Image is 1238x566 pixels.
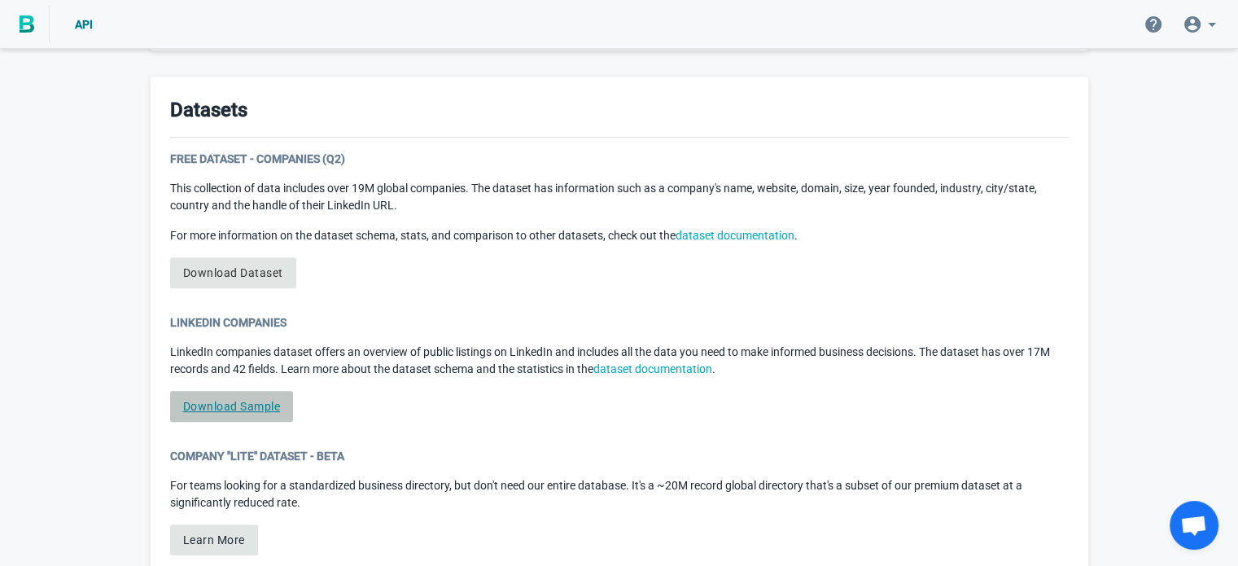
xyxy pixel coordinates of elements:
h3: Datasets [170,96,247,124]
div: Free Dataset - Companies (Q2) [170,151,1069,167]
a: Download Dataset [170,257,296,288]
div: LinkedIn Companies [170,314,1069,331]
a: dataset documentation [593,362,712,375]
img: BigPicture.io [20,15,34,33]
div: Open chat [1170,501,1218,550]
p: LinkedIn companies dataset offers an overview of public listings on LinkedIn and includes all the... [170,344,1069,378]
span: API [75,18,93,31]
p: For teams looking for a standardized business directory, but don't need our entire database. It's... [170,477,1069,511]
p: For more information on the dataset schema, stats, and comparison to other datasets, check out the . [170,227,1069,244]
a: Download Sample [170,391,294,422]
div: Company "Lite" Dataset - Beta [170,448,1069,464]
button: Learn More [170,524,258,555]
a: dataset documentation [676,229,794,242]
p: This collection of data includes over 19M global companies. The dataset has information such as a... [170,180,1069,214]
